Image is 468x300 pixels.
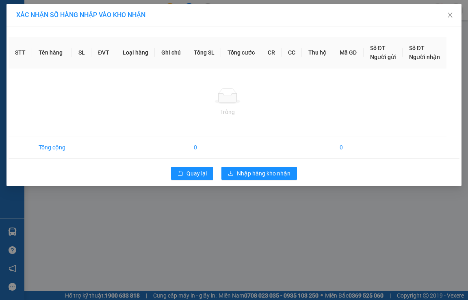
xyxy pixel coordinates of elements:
span: ----------------------------------------- [22,44,100,50]
span: Số ĐT [409,45,425,51]
th: Mã GD [333,37,363,68]
button: downloadNhập hàng kho nhận [221,167,297,180]
span: 01 Võ Văn Truyện, KP.1, Phường 2 [64,24,112,35]
th: Thu hộ [302,37,333,68]
strong: ĐỒNG PHƯỚC [64,4,111,11]
span: Bến xe [GEOGRAPHIC_DATA] [64,13,109,23]
span: VPLV1410250004 [41,52,84,58]
span: XÁC NHẬN SỐ HÀNG NHẬP VÀO KHO NHẬN [16,11,145,19]
span: rollback [178,171,183,177]
span: Người gửi [370,54,396,60]
span: Hotline: 19001152 [64,36,100,41]
th: Tổng SL [187,37,221,68]
th: Tổng cước [221,37,261,68]
th: CC [282,37,302,68]
td: Tổng cộng [32,136,72,159]
span: Người nhận [409,54,440,60]
span: Số ĐT [370,45,386,51]
td: 0 [187,136,221,159]
span: 12:20:14 [DATE] [18,59,50,64]
span: Nhập hàng kho nhận [237,169,290,178]
img: logo [3,5,39,41]
th: STT [9,37,32,68]
span: [PERSON_NAME]: [2,53,84,57]
th: ĐVT [91,37,116,68]
span: download [228,171,234,177]
div: Trống [15,107,440,116]
span: close [447,12,453,18]
th: Loại hàng [116,37,155,68]
span: Quay lại [186,169,207,178]
button: rollbackQuay lại [171,167,213,180]
th: Ghi chú [155,37,187,68]
th: CR [261,37,282,68]
th: SL [72,37,91,68]
button: Close [439,4,461,27]
span: In ngày: [2,59,50,64]
th: Tên hàng [32,37,72,68]
td: 0 [333,136,363,159]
